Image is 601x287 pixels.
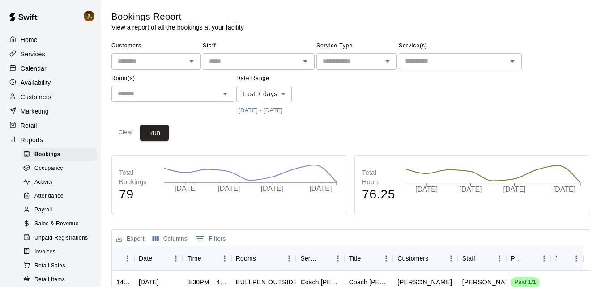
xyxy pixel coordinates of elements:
[231,246,296,271] div: Rooms
[134,246,183,271] div: Date
[7,33,94,46] a: Home
[183,246,231,271] div: Time
[187,246,201,271] div: Time
[152,252,165,265] button: Sort
[203,39,315,53] span: Staff
[185,55,198,68] button: Open
[111,11,244,23] h5: Bookings Report
[7,62,94,75] div: Calendar
[345,246,393,271] div: Title
[34,164,63,173] span: Occupancy
[459,186,482,193] tspan: [DATE]
[21,274,97,286] div: Retail Items
[379,252,393,265] button: Menu
[7,90,94,104] div: Customers
[116,252,129,265] button: Sort
[570,252,583,265] button: Menu
[34,234,88,243] span: Unpaid Registrations
[506,55,519,68] button: Open
[119,187,155,203] h4: 79
[119,168,155,187] p: Total Bookings
[537,252,551,265] button: Menu
[557,252,570,265] button: Sort
[21,217,101,231] a: Sales & Revenue
[169,252,183,265] button: Menu
[111,125,140,141] button: Clear
[21,93,51,101] p: Customers
[399,39,522,53] span: Service(s)
[296,246,344,271] div: Service
[7,47,94,61] div: Services
[462,246,475,271] div: Staff
[428,252,441,265] button: Sort
[84,11,94,21] img: Cody Hansen
[511,246,524,271] div: Payment
[493,252,506,265] button: Menu
[139,246,152,271] div: Date
[21,64,47,73] p: Calendar
[7,133,94,147] div: Reports
[21,35,38,44] p: Home
[21,259,101,273] a: Retail Sales
[21,135,43,144] p: Reports
[21,245,101,259] a: Invoices
[112,246,134,271] div: ID
[236,246,256,271] div: Rooms
[525,252,537,265] button: Sort
[236,104,285,118] button: [DATE] - [DATE]
[458,246,506,271] div: Staff
[349,246,361,271] div: Title
[444,252,458,265] button: Menu
[331,252,345,265] button: Menu
[282,252,296,265] button: Menu
[310,185,332,193] tspan: [DATE]
[362,168,395,187] p: Total Hours
[21,246,97,258] div: Invoices
[300,246,318,271] div: Service
[7,76,94,89] div: Availability
[34,192,64,201] span: Attendance
[397,246,428,271] div: Customers
[7,119,94,132] a: Retail
[34,150,60,159] span: Bookings
[415,186,438,193] tspan: [DATE]
[300,278,340,287] div: Coach Hansen Pitching One on One
[361,252,374,265] button: Sort
[21,190,101,203] a: Attendance
[140,125,169,141] button: Run
[82,7,101,25] div: Cody Hansen
[511,278,540,287] span: Paid 1/1
[381,55,394,68] button: Open
[111,72,234,86] span: Room(s)
[256,252,269,265] button: Sort
[217,185,240,193] tspan: [DATE]
[34,206,52,215] span: Payroll
[21,161,101,175] a: Occupancy
[21,50,45,59] p: Services
[475,252,488,265] button: Sort
[299,55,311,68] button: Open
[21,148,97,161] div: Bookings
[319,252,331,265] button: Sort
[21,231,101,245] a: Unpaid Registrations
[21,148,101,161] a: Bookings
[21,260,97,272] div: Retail Sales
[21,121,37,130] p: Retail
[553,186,575,193] tspan: [DATE]
[111,23,244,32] p: View a report of all the bookings at your facility
[21,190,97,203] div: Attendance
[187,278,226,287] div: 3:30PM – 4:30PM
[21,204,97,216] div: Payroll
[150,232,190,246] button: Select columns
[21,176,101,190] a: Activity
[21,78,51,87] p: Availability
[555,246,557,271] div: Notes
[7,105,94,118] a: Marketing
[111,39,201,53] span: Customers
[506,246,550,271] div: Payment
[362,187,395,203] h4: 76.25
[175,185,197,193] tspan: [DATE]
